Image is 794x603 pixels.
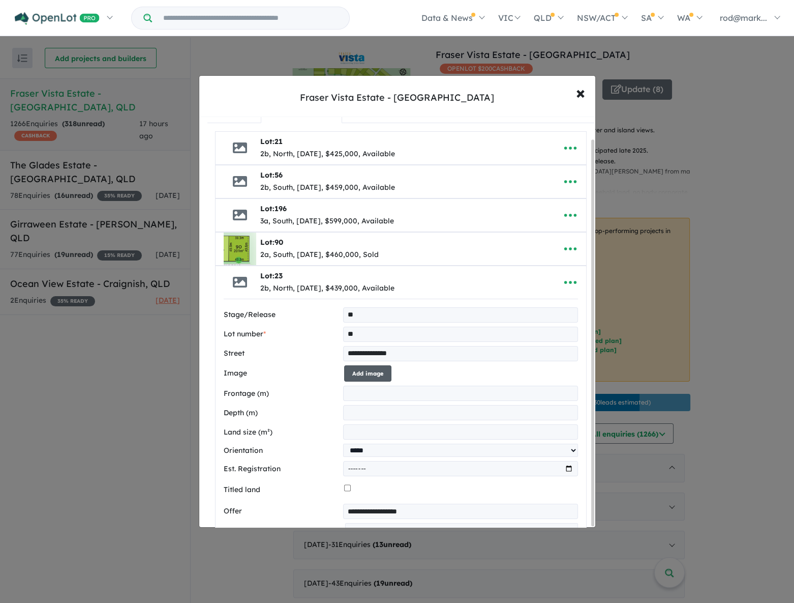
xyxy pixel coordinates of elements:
[260,215,394,227] div: 3a, South, [DATE], $599,000, Available
[260,148,395,160] div: 2b, North, [DATE], $425,000, Available
[224,367,341,380] label: Image
[260,170,283,180] b: Lot:
[274,271,283,280] span: 23
[260,282,394,295] div: 2b, North, [DATE], $439,000, Available
[224,426,340,439] label: Land size (m²)
[224,505,340,518] label: Offer
[576,81,585,103] span: ×
[224,484,341,496] label: Titled land
[224,407,340,419] label: Depth (m)
[344,365,391,382] button: Add image
[260,182,395,194] div: 2b, South, [DATE], $459,000, Available
[224,463,340,475] label: Est. Registration
[274,137,283,146] span: 21
[720,13,767,23] span: rod@mark...
[224,309,340,321] label: Stage/Release
[224,445,340,457] label: Orientation
[274,238,283,247] span: 90
[274,170,283,180] span: 56
[154,7,347,29] input: Try estate name, suburb, builder or developer
[260,238,283,247] b: Lot:
[260,249,379,261] div: 2a, South, [DATE], $460,000, Sold
[300,91,494,104] div: Fraser Vista Estate - [GEOGRAPHIC_DATA]
[260,204,287,213] b: Lot:
[15,12,100,25] img: Openlot PRO Logo White
[224,233,256,265] img: Fraser%20Vista%20Estate%20-%20Booral%20-%20Lot%2090___1742342568.png
[224,348,340,360] label: Street
[260,137,283,146] b: Lot:
[260,271,283,280] b: Lot:
[224,328,340,340] label: Lot number
[224,388,340,400] label: Frontage (m)
[274,204,287,213] span: 196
